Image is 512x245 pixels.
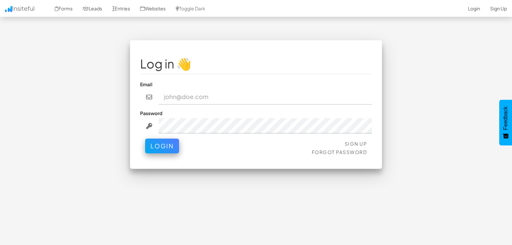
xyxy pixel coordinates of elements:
[159,89,372,105] input: john@doe.com
[312,149,367,155] a: Forgot Password
[345,141,367,147] a: Sign Up
[145,139,179,153] button: Login
[140,110,162,116] label: Password
[140,81,153,88] label: Email
[5,6,12,12] img: icon.png
[140,57,372,70] h1: Log in 👋
[499,100,512,145] button: Feedback - Show survey
[503,106,509,130] span: Feedback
